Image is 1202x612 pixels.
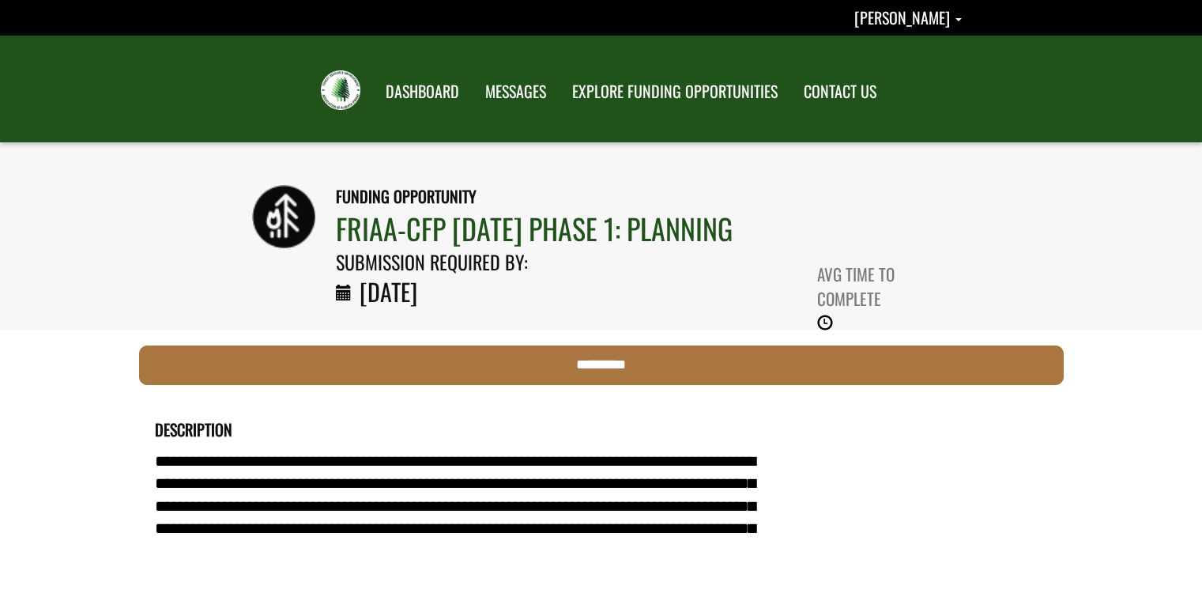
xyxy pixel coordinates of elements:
[155,445,770,545] textarea: Description
[792,72,888,111] a: CONTACT US
[854,6,950,29] span: [PERSON_NAME]
[560,72,789,111] a: EXPLORE FUNDING OPPORTUNITIES
[352,275,417,309] div: [DATE]
[854,6,962,29] a: Rhonda Cardinal
[336,248,552,275] div: SUBMISSION REQUIRED BY:
[336,185,914,208] div: funding opportunity
[817,262,914,311] div: AVG TIME TO COMPLETE
[371,67,888,111] nav: Main Navigation
[473,72,558,111] a: MESSAGES
[151,401,1052,610] div: Funding Opportunity Details
[321,70,360,110] img: FRIAA Submissions Portal
[155,418,232,441] label: Description
[252,185,315,248] img: WRP-1.png
[151,401,1052,562] fieldset: DETAILS
[336,208,914,248] div: FRIAA-CFP [DATE] PHASE 1: PLANNING
[374,72,471,111] a: DASHBOARD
